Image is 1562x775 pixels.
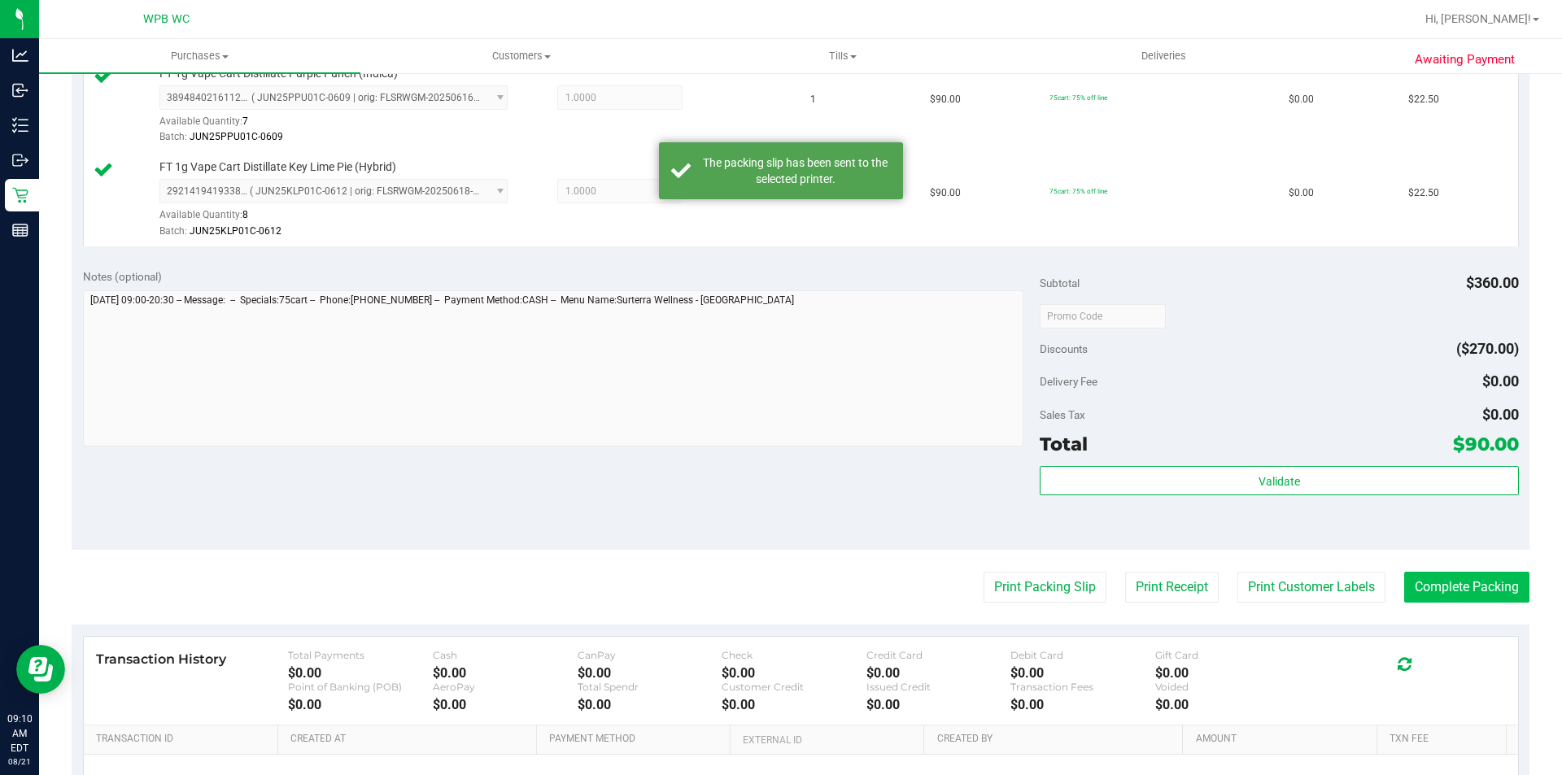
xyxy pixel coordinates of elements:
span: $0.00 [1289,92,1314,107]
div: $0.00 [866,665,1011,681]
span: $22.50 [1408,185,1439,201]
div: $0.00 [1010,665,1155,681]
a: Created At [290,733,530,746]
inline-svg: Inventory [12,117,28,133]
span: FT 1g Vape Cart Distillate Key Lime Pie (Hybrid) [159,159,396,175]
p: 09:10 AM EDT [7,712,32,755]
span: Batch: [159,131,187,142]
span: $90.00 [930,92,961,107]
span: Sales Tax [1040,408,1085,421]
span: Total [1040,433,1088,455]
span: Subtotal [1040,276,1080,290]
span: $360.00 [1466,274,1519,291]
div: Transaction Fees [1010,681,1155,693]
div: Debit Card [1010,649,1155,661]
span: Delivery Fee [1040,375,1097,388]
div: $0.00 [722,697,866,712]
span: 75cart: 75% off line [1049,94,1107,102]
div: $0.00 [288,665,433,681]
a: Payment Method [549,733,724,746]
div: Credit Card [866,649,1011,661]
span: Notes (optional) [83,270,162,283]
span: $90.00 [1453,433,1519,455]
span: 8 [242,209,248,220]
div: The packing slip has been sent to the selected printer. [700,155,891,187]
button: Print Customer Labels [1237,572,1385,603]
span: $90.00 [930,185,961,201]
div: $0.00 [1155,697,1300,712]
span: JUN25KLP01C-0612 [190,225,281,237]
span: Hi, [PERSON_NAME]! [1425,12,1531,25]
div: AeroPay [433,681,578,693]
div: $0.00 [722,665,866,681]
div: $0.00 [1010,697,1155,712]
span: Validate [1259,475,1300,488]
button: Validate [1040,466,1518,495]
div: Total Spendr [578,681,722,693]
span: $0.00 [1482,406,1519,423]
a: Customers [360,39,682,73]
inline-svg: Reports [12,222,28,238]
div: $0.00 [578,665,722,681]
span: $0.00 [1482,372,1519,390]
inline-svg: Retail [12,187,28,203]
span: $22.50 [1408,92,1439,107]
span: 7 [242,115,248,127]
span: WPB WC [143,12,190,26]
div: Voided [1155,681,1300,693]
div: $0.00 [866,697,1011,712]
div: $0.00 [288,697,433,712]
div: Gift Card [1155,649,1300,661]
div: $0.00 [578,697,722,712]
div: Available Quantity: [159,203,526,235]
th: External ID [730,725,923,755]
span: Discounts [1040,334,1088,364]
p: 08/21 [7,755,32,768]
inline-svg: Outbound [12,152,28,168]
a: Txn Fee [1390,733,1499,746]
div: CanPay [578,649,722,661]
span: 75cart: 75% off line [1049,187,1107,195]
span: $0.00 [1289,185,1314,201]
div: Total Payments [288,649,433,661]
span: Batch: [159,225,187,237]
div: Cash [433,649,578,661]
a: Purchases [39,39,360,73]
div: Available Quantity: [159,110,526,142]
span: ($270.00) [1456,340,1519,357]
div: Point of Banking (POB) [288,681,433,693]
a: Amount [1196,733,1371,746]
div: Customer Credit [722,681,866,693]
div: $0.00 [1155,665,1300,681]
div: $0.00 [433,697,578,712]
div: Issued Credit [866,681,1011,693]
span: Deliveries [1119,49,1208,63]
div: Check [722,649,866,661]
a: Created By [937,733,1176,746]
span: Customers [361,49,681,63]
span: JUN25PPU01C-0609 [190,131,283,142]
span: Purchases [39,49,360,63]
inline-svg: Analytics [12,47,28,63]
iframe: Resource center [16,645,65,694]
inline-svg: Inbound [12,82,28,98]
button: Complete Packing [1404,572,1529,603]
input: Promo Code [1040,304,1166,329]
a: Deliveries [1003,39,1324,73]
button: Print Receipt [1125,572,1219,603]
a: Transaction ID [96,733,272,746]
span: Awaiting Payment [1415,50,1515,69]
div: $0.00 [433,665,578,681]
button: Print Packing Slip [984,572,1106,603]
